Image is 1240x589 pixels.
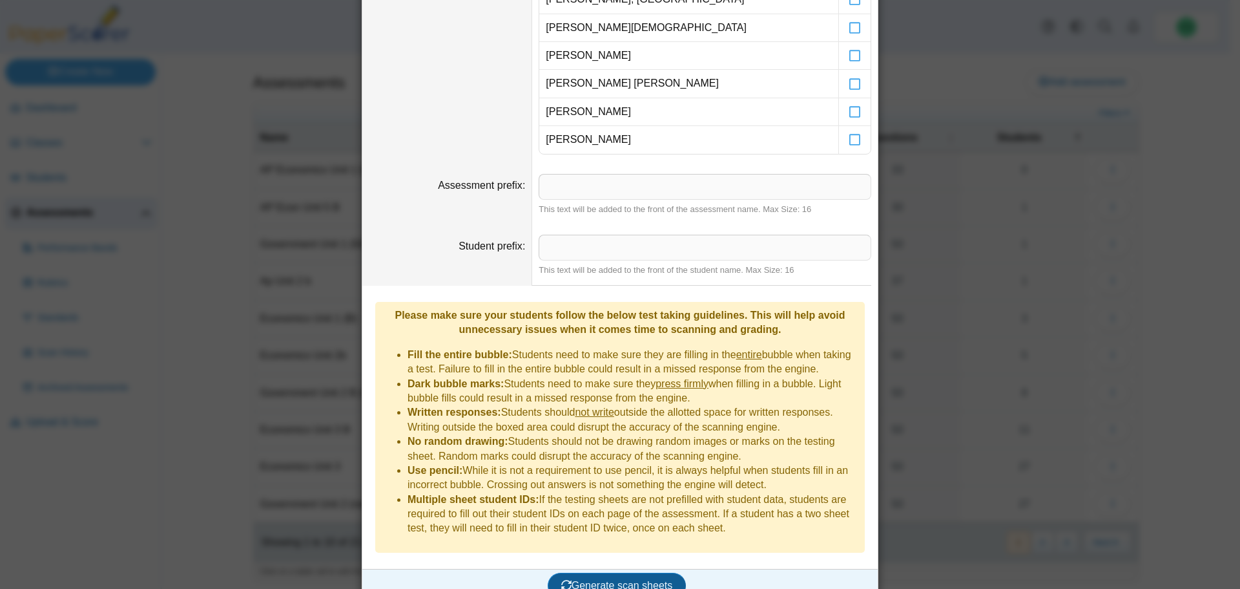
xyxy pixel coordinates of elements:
td: [PERSON_NAME][DEMOGRAPHIC_DATA] [539,14,838,42]
b: Written responses: [408,407,501,418]
b: Fill the entire bubble: [408,349,512,360]
u: not write [575,407,614,418]
div: This text will be added to the front of the assessment name. Max Size: 16 [539,204,871,215]
li: While it is not a requirement to use pencil, it is always helpful when students fill in an incorr... [408,464,858,493]
td: [PERSON_NAME] [539,42,838,70]
li: If the testing sheets are not prefilled with student data, students are required to fill out thei... [408,493,858,536]
li: Students need to make sure they when filling in a bubble. Light bubble fills could result in a mi... [408,377,858,406]
b: Please make sure your students follow the below test taking guidelines. This will help avoid unne... [395,310,845,335]
label: Assessment prefix [438,180,525,191]
td: [PERSON_NAME] [539,98,838,126]
div: This text will be added to the front of the student name. Max Size: 16 [539,264,871,276]
label: Student prefix [459,241,525,252]
b: Multiple sheet student IDs: [408,494,539,505]
b: Use pencil: [408,465,462,476]
b: No random drawing: [408,436,508,447]
li: Students need to make sure they are filling in the bubble when taking a test. Failure to fill in ... [408,348,858,377]
td: [PERSON_NAME] [PERSON_NAME] [539,70,838,98]
td: [PERSON_NAME] [539,126,838,153]
u: entire [736,349,762,360]
b: Dark bubble marks: [408,378,504,389]
u: press firmly [656,378,708,389]
li: Students should outside the allotted space for written responses. Writing outside the boxed area ... [408,405,858,434]
li: Students should not be drawing random images or marks on the testing sheet. Random marks could di... [408,434,858,464]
